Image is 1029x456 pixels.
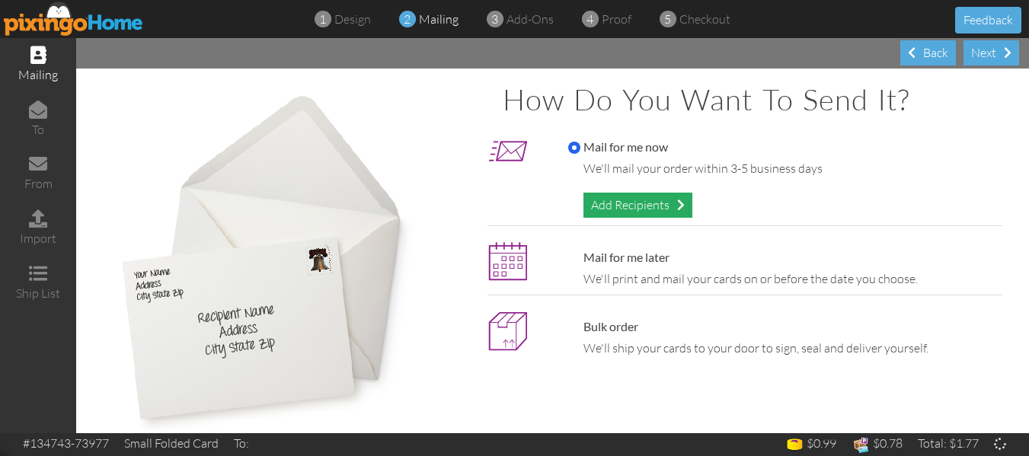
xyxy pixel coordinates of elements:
td: $0.99 [778,433,844,456]
img: expense-icon.png [852,435,871,454]
h1: How do you want to send it? [503,84,1002,116]
td: Small Folded Card [117,433,226,454]
span: 3 [491,11,498,28]
img: maillater.png [487,241,528,282]
div: We'll mail your order within 3-5 business days [583,160,995,177]
span: add-ons [507,11,554,27]
input: Bulk order [568,321,580,333]
span: 2 [404,11,411,28]
div: Next [963,40,1019,65]
td: #134743-73977 [15,433,117,454]
div: Total: $1.77 [918,435,979,452]
span: proof [602,11,631,27]
img: bulk_icon-5.png [487,311,528,351]
span: checkout [679,11,730,27]
span: To: [234,435,249,451]
div: Add Recipients [583,193,692,218]
img: mailnow_icon.png [487,131,528,171]
img: pixingo logo [4,2,144,36]
div: Back [900,40,956,65]
button: Feedback [955,7,1021,33]
div: We'll ship your cards to your door to sign, seal and deliver yourself. [583,340,995,357]
span: 4 [586,11,593,28]
label: Mail for me now [568,139,668,156]
span: 1 [319,11,326,28]
img: mail-cards.jpg [103,84,420,438]
img: points-icon.png [785,435,804,454]
td: $0.78 [844,433,910,456]
div: We'll print and mail your cards on or before the date you choose. [583,270,995,288]
label: Mail for me later [568,249,669,266]
span: design [334,11,371,27]
input: Mail for me now [568,142,580,154]
label: Bulk order [568,318,638,336]
span: mailing [419,11,459,27]
input: Mail for me later [568,252,580,264]
span: 5 [664,11,671,28]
